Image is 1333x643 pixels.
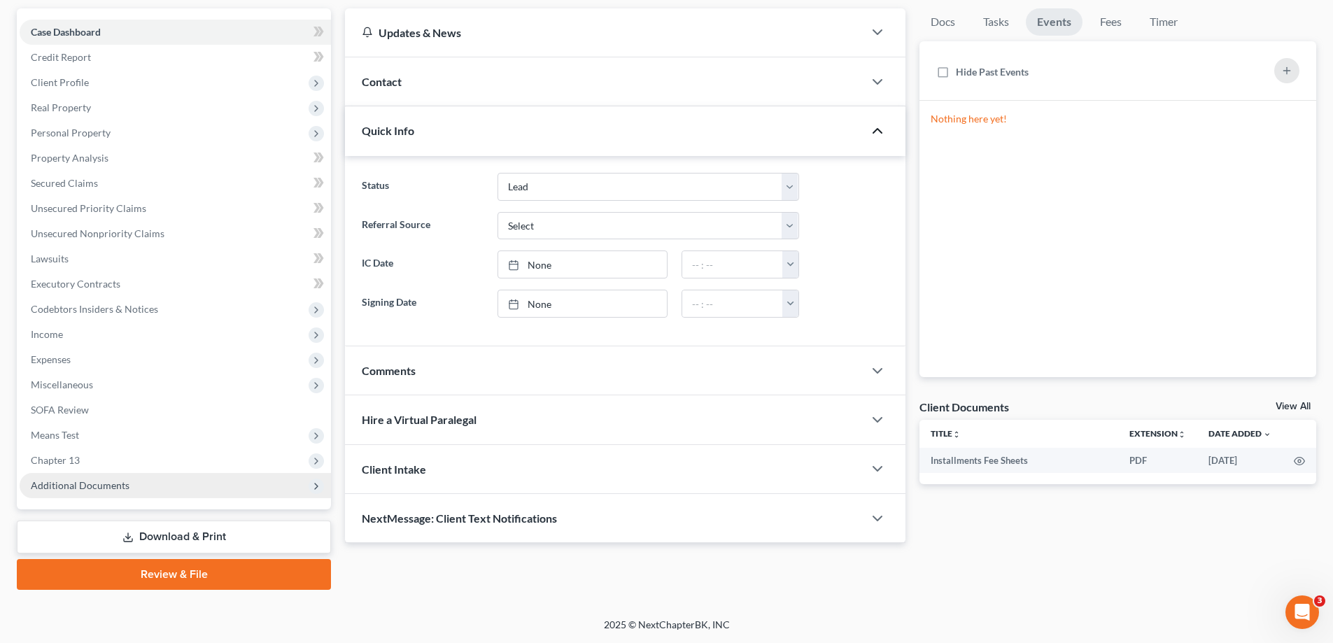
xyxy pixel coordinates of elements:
[1118,448,1197,473] td: PDF
[1285,595,1319,629] iframe: Intercom live chat
[362,25,847,40] div: Updates & News
[20,171,331,196] a: Secured Claims
[31,152,108,164] span: Property Analysis
[362,511,557,525] span: NextMessage: Client Text Notifications
[952,430,961,439] i: unfold_more
[31,26,101,38] span: Case Dashboard
[1197,448,1283,473] td: [DATE]
[1276,402,1311,411] a: View All
[31,253,69,264] span: Lawsuits
[31,76,89,88] span: Client Profile
[362,364,416,377] span: Comments
[1208,428,1271,439] a: Date Added expand_more
[31,127,111,139] span: Personal Property
[31,303,158,315] span: Codebtors Insiders & Notices
[1088,8,1133,36] a: Fees
[956,66,1029,78] span: Hide Past Events
[919,101,1316,137] p: Nothing here yet!
[362,413,477,426] span: Hire a Virtual Paralegal
[20,20,331,45] a: Case Dashboard
[20,196,331,221] a: Unsecured Priority Claims
[31,429,79,441] span: Means Test
[20,271,331,297] a: Executory Contracts
[919,8,966,36] a: Docs
[1026,8,1082,36] a: Events
[31,404,89,416] span: SOFA Review
[17,521,331,553] a: Download & Print
[682,290,783,317] input: -- : --
[31,379,93,390] span: Miscellaneous
[1178,430,1186,439] i: unfold_more
[31,51,91,63] span: Credit Report
[31,454,80,466] span: Chapter 13
[362,462,426,476] span: Client Intake
[31,278,120,290] span: Executory Contracts
[268,618,1066,643] div: 2025 © NextChapterBK, INC
[919,448,1118,473] td: Installments Fee Sheets
[20,45,331,70] a: Credit Report
[20,246,331,271] a: Lawsuits
[31,202,146,214] span: Unsecured Priority Claims
[20,146,331,171] a: Property Analysis
[1314,595,1325,607] span: 3
[31,479,129,491] span: Additional Documents
[20,397,331,423] a: SOFA Review
[498,290,667,317] a: None
[31,177,98,189] span: Secured Claims
[919,400,1009,414] div: Client Documents
[362,75,402,88] span: Contact
[498,251,667,278] a: None
[31,328,63,340] span: Income
[31,101,91,113] span: Real Property
[17,559,331,590] a: Review & File
[362,124,414,137] span: Quick Info
[31,227,164,239] span: Unsecured Nonpriority Claims
[1129,428,1186,439] a: Extensionunfold_more
[355,250,490,278] label: IC Date
[931,428,961,439] a: Titleunfold_more
[355,212,490,240] label: Referral Source
[355,173,490,201] label: Status
[972,8,1020,36] a: Tasks
[31,353,71,365] span: Expenses
[1138,8,1189,36] a: Timer
[682,251,783,278] input: -- : --
[1263,430,1271,439] i: expand_more
[355,290,490,318] label: Signing Date
[20,221,331,246] a: Unsecured Nonpriority Claims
